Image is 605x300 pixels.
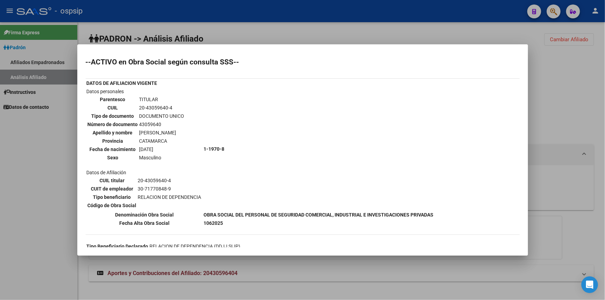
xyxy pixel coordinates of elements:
td: 43059640 [139,121,185,128]
td: Masculino [139,154,185,161]
div: Open Intercom Messenger [581,276,598,293]
th: Tipo beneficiario [87,193,137,201]
th: Tipo Beneficiario Declarado [86,242,149,250]
td: [PERSON_NAME] [139,129,185,136]
th: Código de Obra Social [87,202,137,209]
th: Apellido y nombre [87,129,138,136]
td: [DATE] [139,145,185,153]
th: CUIL titular [87,177,137,184]
h2: --ACTIVO en Obra Social según consulta SSS-- [86,59,520,65]
td: 30-71770848-9 [138,185,202,193]
th: Fecha de nacimiento [87,145,138,153]
th: Sexo [87,154,138,161]
td: 20-43059640-4 [138,177,202,184]
td: 20-43059640-4 [139,104,185,112]
th: Tipo de documento [87,112,138,120]
th: Denominación Obra Social [86,211,203,219]
td: TITULAR [139,96,185,103]
th: CUIL [87,104,138,112]
th: Fecha Alta Obra Social [86,219,203,227]
td: DOCUMENTO UNICO [139,112,185,120]
b: OBRA SOCIAL DEL PERSONAL DE SEGURIDAD COMERCIAL, INDUSTRIAL E INVESTIGACIONES PRIVADAS [204,212,434,218]
th: Parentesco [87,96,138,103]
td: RELACION DE DEPENDENCIA [138,193,202,201]
th: Provincia [87,137,138,145]
th: Número de documento [87,121,138,128]
b: 1062025 [204,220,223,226]
td: RELACION DE DEPENDENCIA (DDJJ SIJP) [149,242,395,250]
b: DATOS DE AFILIACION VIGENTE [87,80,157,86]
b: 1-1970-8 [204,146,225,152]
th: CUIT de empleador [87,185,137,193]
td: CATAMARCA [139,137,185,145]
td: Datos personales Datos de Afiliación [86,88,203,210]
